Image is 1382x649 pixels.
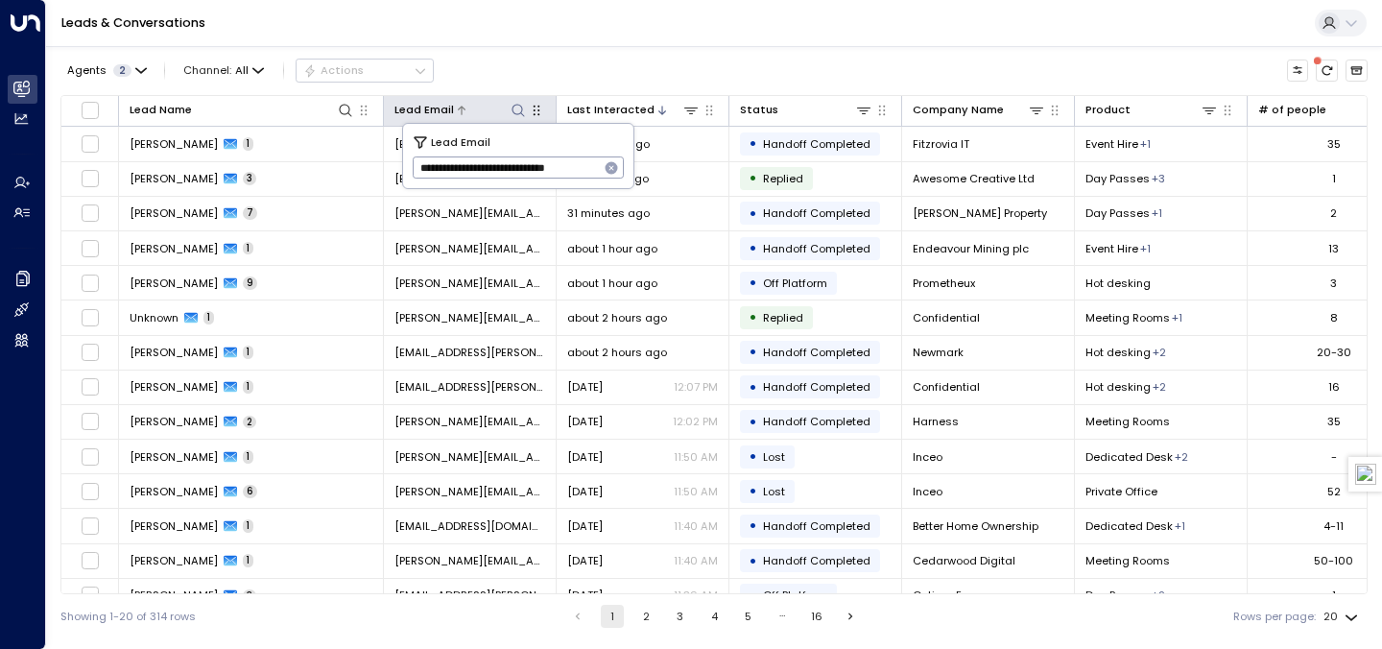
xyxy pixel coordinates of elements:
span: Hot desking [1085,345,1151,360]
div: 35 [1327,136,1341,152]
div: Hot desking,Private Office [1175,449,1188,465]
div: 1 [1332,588,1336,603]
button: Go to page 5 [737,605,760,628]
div: 1 [1332,171,1336,186]
p: 11:50 AM [674,449,718,465]
span: Handoff Completed [763,205,870,221]
span: 1 [243,380,253,394]
div: Lead Email [394,101,527,119]
div: • [749,131,757,156]
span: Handoff Completed [763,553,870,568]
span: Day Passes [1085,588,1150,603]
span: Toggle select row [81,134,100,154]
div: • [749,270,757,296]
span: Robyn Osborne [130,379,218,395]
div: Company Name [913,101,1045,119]
div: • [749,165,757,191]
span: Confidential [913,379,980,395]
div: Showing 1-20 of 314 rows [60,609,196,625]
div: 4-11 [1323,518,1344,534]
span: 2 [113,64,131,77]
div: Meeting Rooms,Private Office [1153,379,1166,395]
div: Hot desking [1152,205,1162,221]
span: RO@compton.london [394,379,545,395]
span: 1 [243,554,253,567]
div: Company Name [913,101,1004,119]
span: 31 minutes ago [567,205,650,221]
span: Lead Email [431,133,490,151]
button: Customize [1287,60,1309,82]
div: • [749,339,757,365]
div: Last Interacted [567,101,655,119]
span: Event Hire [1085,241,1138,256]
span: Handoff Completed [763,345,870,360]
div: • [749,444,757,469]
span: Valerie Coppini [130,241,218,256]
span: Toggle select row [81,377,100,397]
span: Fitzrovia IT [913,136,969,152]
span: sebastien.weyland@optima.energy [394,588,545,603]
span: Event Hire [1085,136,1138,152]
div: Lead Name [130,101,192,119]
span: lydia@tallyworkspace.com [394,310,545,325]
span: Robert Jones [130,171,218,186]
span: violeta@prometheux.co.uk [394,276,545,291]
button: Go to next page [840,605,863,628]
span: valerie.coppini@endeavourmining.com [394,241,545,256]
span: Yesterday [567,484,603,499]
span: Confidential [913,310,980,325]
span: about 1 hour ago [567,241,657,256]
span: Isabelle Kabban [130,518,218,534]
span: Violeta Perea Rubio [130,276,218,291]
span: margarita.kolpakova@harness.io [394,414,545,429]
a: Leads & Conversations [61,14,205,31]
p: 11:50 AM [674,484,718,499]
div: 16 [1328,379,1340,395]
span: 1 [243,137,253,151]
span: Toggle select row [81,412,100,431]
span: ella.b@cedarwooddigital.co.uk [394,553,545,568]
div: Button group with a nested menu [296,59,434,82]
span: bob@officefreedom.com [394,484,545,499]
button: Go to page 4 [703,605,726,628]
span: Toggle select row [81,551,100,570]
div: • [749,409,757,435]
div: Lead Email [394,101,454,119]
div: … [771,605,794,628]
span: Replied [763,310,803,325]
span: Private Office [1085,484,1157,499]
span: bob@officefreedom.com [394,449,545,465]
nav: pagination navigation [565,605,864,628]
button: Archived Leads [1346,60,1368,82]
span: Better Home Ownership [913,518,1038,534]
button: Go to page 16 [805,605,828,628]
span: Yesterday [567,379,603,395]
span: Toggle select row [81,343,100,362]
span: Handoff Completed [763,518,870,534]
span: Off Platform [763,588,827,603]
span: 3 [243,172,256,185]
span: Inceo [913,449,942,465]
span: Dedicated Desk [1085,518,1173,534]
span: Handoff Completed [763,136,870,152]
span: Awesome Creative Ltd [913,171,1035,186]
button: page 1 [601,605,624,628]
button: Actions [296,59,434,82]
button: Go to page 2 [634,605,657,628]
div: Private Office [1172,310,1182,325]
span: Replied [763,171,803,186]
span: 1 [243,242,253,255]
span: Harness [913,414,959,429]
span: 9 [243,276,257,290]
div: Dedicated Desk,Hot desking,Meeting Rooms [1152,171,1165,186]
span: Bob Toor [130,449,218,465]
span: Toggle select row [81,204,100,223]
div: 52 [1327,484,1341,499]
span: Toggle select row [81,308,100,327]
div: • [749,201,757,227]
span: Dedicated Desk [1085,449,1173,465]
span: Milly Mitchell [130,345,218,360]
span: Endeavour Mining plc [913,241,1029,256]
div: • [749,235,757,261]
span: Handoff Completed [763,241,870,256]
